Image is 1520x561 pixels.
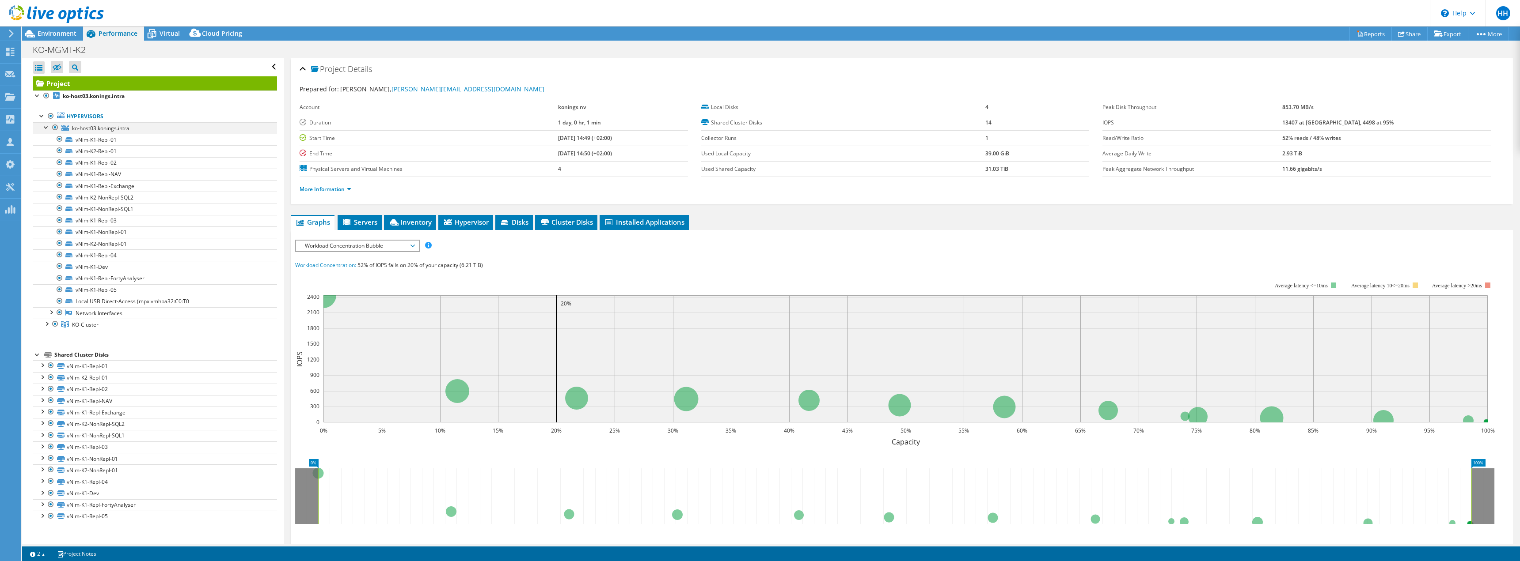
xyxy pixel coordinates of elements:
[33,111,277,122] a: Hypervisors
[701,165,986,173] label: Used Shared Capacity
[500,218,528,226] span: Disks
[63,92,125,100] b: ko-host03.konings.intra
[33,307,277,319] a: Network Interfaces
[1308,427,1319,434] text: 85%
[202,29,242,38] span: Cloud Pricing
[1351,282,1410,289] tspan: Average latency 10<=20ms
[726,427,736,434] text: 35%
[784,427,794,434] text: 40%
[958,427,969,434] text: 55%
[33,476,277,487] a: vNim-K1-Repl-04
[391,85,544,93] a: [PERSON_NAME][EMAIL_ADDRESS][DOMAIN_NAME]
[1468,27,1509,41] a: More
[985,134,988,142] b: 1
[1427,27,1468,41] a: Export
[1282,150,1302,157] b: 2.93 TiB
[33,488,277,499] a: vNim-K1-Dev
[378,427,386,434] text: 5%
[33,90,277,102] a: ko-host03.konings.intra
[310,371,319,379] text: 900
[1391,27,1428,41] a: Share
[1102,165,1282,173] label: Peak Aggregate Network Throughput
[33,453,277,464] a: vNim-K1-NonRepl-01
[33,134,277,145] a: vNim-K1-Repl-01
[1133,427,1144,434] text: 70%
[901,427,911,434] text: 50%
[558,165,561,173] b: 4
[1366,427,1377,434] text: 90%
[558,134,612,142] b: [DATE] 14:49 (+02:00)
[33,226,277,238] a: vNim-K1-NonRepl-01
[604,218,684,226] span: Installed Applications
[443,218,489,226] span: Hypervisor
[701,118,986,127] label: Shared Cluster Disks
[33,384,277,395] a: vNim-K1-Repl-02
[33,511,277,522] a: vNim-K1-Repl-05
[33,319,277,330] a: KO-Cluster
[1282,165,1322,173] b: 11.66 gigabits/s
[33,360,277,372] a: vNim-K1-Repl-01
[558,119,601,126] b: 1 day, 0 hr, 1 min
[99,29,137,38] span: Performance
[357,261,483,269] span: 52% of IOPS falls on 20% of your capacity (6.21 TiB)
[33,203,277,215] a: vNim-K1-NonRepl-SQL1
[54,350,277,360] div: Shared Cluster Disks
[307,293,319,301] text: 2400
[701,134,986,143] label: Collector Runs
[33,407,277,418] a: vNim-K1-Repl-Exchange
[33,261,277,272] a: vNim-K1-Dev
[300,185,351,193] a: More Information
[435,427,445,434] text: 10%
[300,241,414,251] span: Workload Concentration Bubble
[300,134,558,143] label: Start Time
[33,273,277,284] a: vNim-K1-Repl-FortyAnalyser
[985,150,1009,157] b: 39.00 GiB
[985,165,1008,173] b: 31.03 TiB
[33,284,277,296] a: vNim-K1-Repl-05
[300,118,558,127] label: Duration
[316,418,319,426] text: 0
[1191,427,1202,434] text: 75%
[33,145,277,157] a: vNim-K2-Repl-01
[842,427,853,434] text: 45%
[33,430,277,441] a: vNim-K1-NonRepl-SQL1
[340,85,544,93] span: [PERSON_NAME],
[311,65,346,74] span: Project
[1075,427,1086,434] text: 65%
[1102,118,1282,127] label: IOPS
[33,238,277,249] a: vNim-K2-NonRepl-01
[33,372,277,384] a: vNim-K2-Repl-01
[295,261,356,269] span: Workload Concentration:
[160,29,180,38] span: Virtual
[1282,134,1341,142] b: 52% reads / 48% writes
[33,122,277,134] a: ko-host03.konings.intra
[348,64,372,74] span: Details
[701,149,986,158] label: Used Local Capacity
[33,169,277,180] a: vNim-K1-Repl-NAV
[1424,427,1435,434] text: 95%
[1282,119,1394,126] b: 13407 at [GEOGRAPHIC_DATA], 4498 at 95%
[33,464,277,476] a: vNim-K2-NonRepl-01
[310,403,319,410] text: 300
[1349,27,1392,41] a: Reports
[24,548,51,559] a: 2
[493,427,503,434] text: 15%
[33,441,277,453] a: vNim-K1-Repl-03
[33,418,277,429] a: vNim-K2-NonRepl-SQL2
[33,180,277,192] a: vNim-K1-Repl-Exchange
[561,300,571,307] text: 20%
[33,76,277,90] a: Project
[985,119,992,126] b: 14
[1102,134,1282,143] label: Read/Write Ratio
[300,149,558,158] label: End Time
[33,296,277,307] a: Local USB Direct-Access (mpx.vmhba32:C0:T0
[320,427,327,434] text: 0%
[310,387,319,395] text: 600
[33,249,277,261] a: vNim-K1-Repl-04
[558,150,612,157] b: [DATE] 14:50 (+02:00)
[1432,282,1482,289] text: Average latency >20ms
[388,218,432,226] span: Inventory
[1017,427,1027,434] text: 60%
[38,29,76,38] span: Environment
[300,103,558,112] label: Account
